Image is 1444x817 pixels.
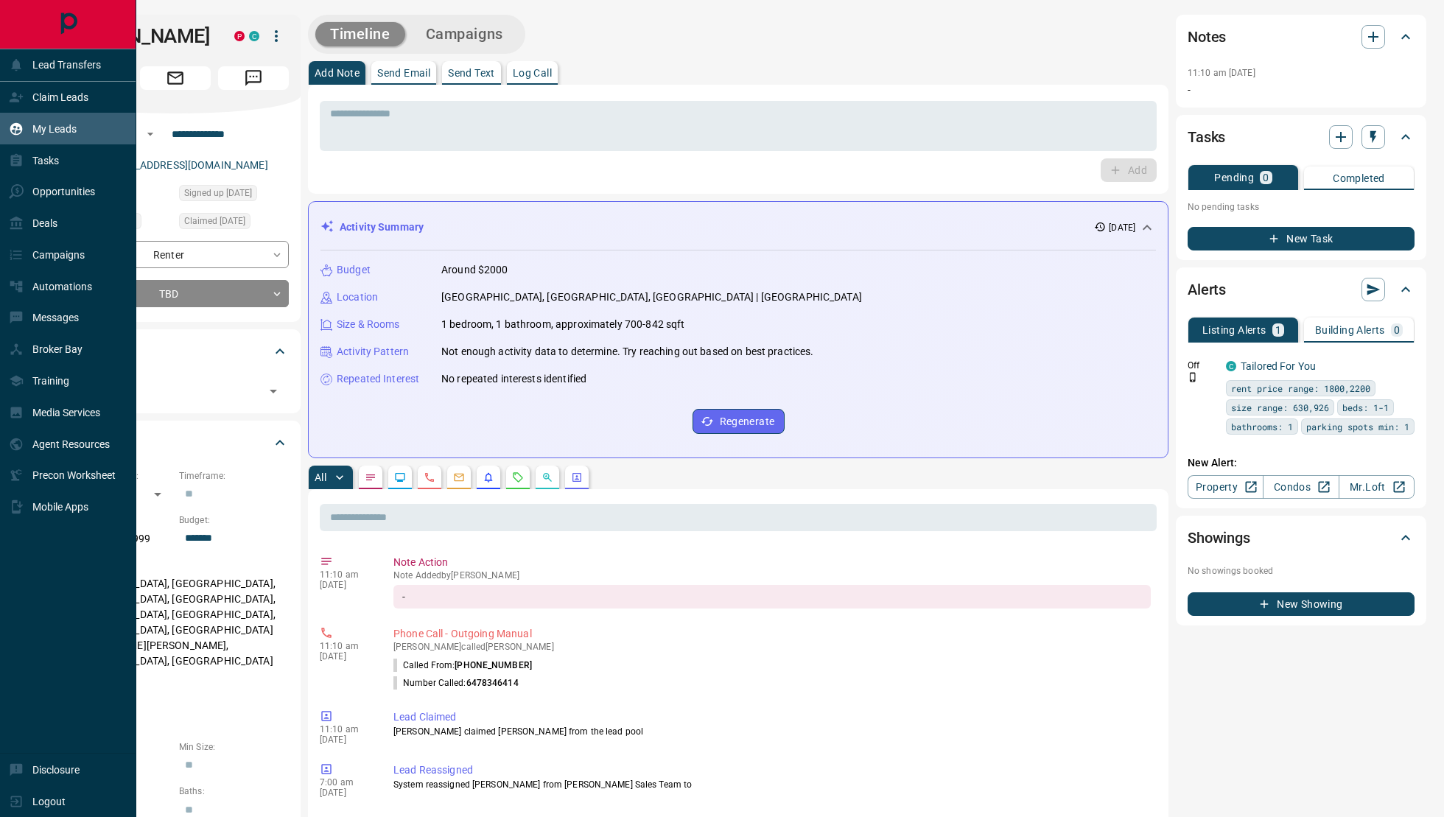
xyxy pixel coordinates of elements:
[693,409,785,434] button: Regenerate
[320,651,371,662] p: [DATE]
[1275,325,1281,335] p: 1
[320,788,371,798] p: [DATE]
[541,471,553,483] svg: Opportunities
[62,334,289,369] div: Tags
[466,678,519,688] span: 6478346414
[455,660,532,670] span: [PHONE_NUMBER]
[483,471,494,483] svg: Listing Alerts
[1263,475,1339,499] a: Condos
[393,585,1151,609] div: -
[62,572,289,689] p: [GEOGRAPHIC_DATA], [GEOGRAPHIC_DATA], [GEOGRAPHIC_DATA], [GEOGRAPHIC_DATA], [GEOGRAPHIC_DATA], [G...
[393,570,1151,581] p: Note Added by [PERSON_NAME]
[320,569,371,580] p: 11:10 am
[1342,400,1389,415] span: beds: 1-1
[1188,475,1263,499] a: Property
[320,724,371,734] p: 11:10 am
[1188,227,1415,250] button: New Task
[62,558,289,572] p: Areas Searched:
[315,22,405,46] button: Timeline
[1188,564,1415,578] p: No showings booked
[393,659,532,672] p: Called From:
[441,371,586,387] p: No repeated interests identified
[441,317,684,332] p: 1 bedroom, 1 bathroom, approximately 700-842 sqft
[394,471,406,483] svg: Lead Browsing Activity
[1188,592,1415,616] button: New Showing
[62,241,289,268] div: Renter
[377,68,430,78] p: Send Email
[1188,520,1415,555] div: Showings
[1188,19,1415,55] div: Notes
[218,66,289,90] span: Message
[441,290,862,305] p: [GEOGRAPHIC_DATA], [GEOGRAPHIC_DATA], [GEOGRAPHIC_DATA] | [GEOGRAPHIC_DATA]
[337,371,419,387] p: Repeated Interest
[184,186,252,200] span: Signed up [DATE]
[184,214,245,228] span: Claimed [DATE]
[1188,119,1415,155] div: Tasks
[1315,325,1385,335] p: Building Alerts
[1188,83,1415,98] p: -
[62,280,289,307] div: TBD
[1188,278,1226,301] h2: Alerts
[1394,325,1400,335] p: 0
[393,709,1151,725] p: Lead Claimed
[1188,359,1217,372] p: Off
[1188,25,1226,49] h2: Notes
[1188,68,1255,78] p: 11:10 am [DATE]
[62,425,289,460] div: Criteria
[1333,173,1385,183] p: Completed
[337,317,400,332] p: Size & Rooms
[179,740,289,754] p: Min Size:
[249,31,259,41] div: condos.ca
[337,262,371,278] p: Budget
[263,381,284,402] button: Open
[393,778,1151,791] p: System reassigned [PERSON_NAME] from [PERSON_NAME] Sales Team to
[1306,419,1409,434] span: parking spots min: 1
[320,641,371,651] p: 11:10 am
[1226,361,1236,371] div: condos.ca
[1188,196,1415,218] p: No pending tasks
[340,220,424,235] p: Activity Summary
[441,262,508,278] p: Around $2000
[1188,272,1415,307] div: Alerts
[1339,475,1415,499] a: Mr.Loft
[393,725,1151,738] p: [PERSON_NAME] claimed [PERSON_NAME] from the lead pool
[1188,455,1415,471] p: New Alert:
[179,785,289,798] p: Baths:
[337,344,409,360] p: Activity Pattern
[62,24,212,48] h1: [PERSON_NAME]
[1188,526,1250,550] h2: Showings
[411,22,518,46] button: Campaigns
[320,777,371,788] p: 7:00 am
[393,676,519,690] p: Number Called:
[512,471,524,483] svg: Requests
[441,344,814,360] p: Not enough activity data to determine. Try reaching out based on best practices.
[571,471,583,483] svg: Agent Actions
[320,734,371,745] p: [DATE]
[1231,400,1329,415] span: size range: 630,926
[337,290,378,305] p: Location
[1188,372,1198,382] svg: Push Notification Only
[393,762,1151,778] p: Lead Reassigned
[179,213,289,234] div: Tue Sep 09 2025
[179,469,289,483] p: Timeframe:
[315,472,326,483] p: All
[1231,419,1293,434] span: bathrooms: 1
[179,185,289,206] div: Wed Jan 10 2018
[448,68,495,78] p: Send Text
[1263,172,1269,183] p: 0
[365,471,376,483] svg: Notes
[179,513,289,527] p: Budget:
[1231,381,1370,396] span: rent price range: 1800,2200
[453,471,465,483] svg: Emails
[513,68,552,78] p: Log Call
[1202,325,1266,335] p: Listing Alerts
[62,696,289,709] p: Motivation:
[234,31,245,41] div: property.ca
[393,642,1151,652] p: [PERSON_NAME] called [PERSON_NAME]
[1241,360,1316,372] a: Tailored For You
[320,214,1156,241] div: Activity Summary[DATE]
[393,626,1151,642] p: Phone Call - Outgoing Manual
[393,555,1151,570] p: Note Action
[140,66,211,90] span: Email
[102,159,268,171] a: [EMAIL_ADDRESS][DOMAIN_NAME]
